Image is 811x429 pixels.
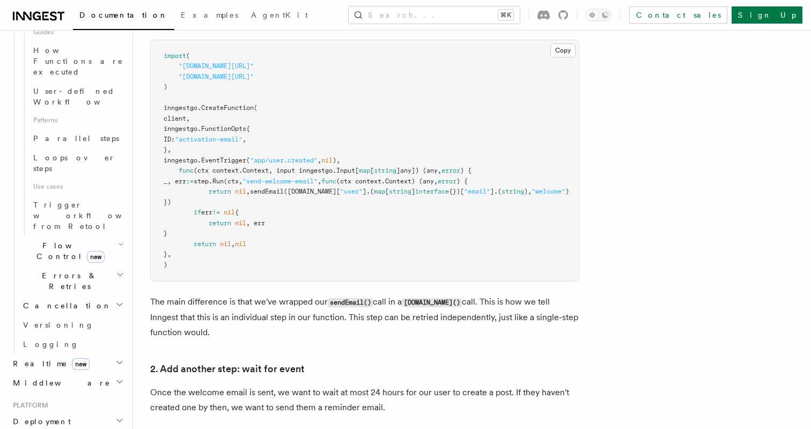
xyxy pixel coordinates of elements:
a: AgentKit [245,3,314,29]
span: string [502,188,524,195]
span: , [242,136,246,143]
span: nil [235,240,246,248]
button: Middleware [9,373,126,393]
code: sendEmail() [328,298,373,307]
span: ) [164,83,167,91]
span: "user" [340,188,363,195]
span: EventTrigger [201,157,246,164]
span: "welcome" [532,188,565,195]
span: ) [565,188,569,195]
span: "[DOMAIN_NAME][URL]" [179,62,254,70]
span: "[DOMAIN_NAME][URL]" [179,73,254,80]
span: ), [524,188,532,195]
a: Sign Up [732,6,802,24]
span: Versioning [23,321,94,329]
span: ) [164,261,167,269]
span: nil [321,157,333,164]
span: return [209,188,231,195]
a: Examples [174,3,245,29]
a: How Functions are executed [29,41,126,82]
span: error [438,177,456,185]
span: ([DOMAIN_NAME][ [284,188,340,195]
span: {})[ [449,188,464,195]
span: ( [186,52,190,60]
span: nil [235,219,246,227]
span: map [359,167,370,174]
span: ( [246,157,250,164]
span: interface [415,188,449,195]
span: Trigger workflows from Retool [33,201,151,231]
span: (ctx context.Context, input inngestgo.Input[ [194,167,359,174]
span: return [209,219,231,227]
span: ) { [460,167,471,174]
span: Use cases [29,178,126,195]
span: inngestgo. [164,157,201,164]
span: (ctx context.Context) (any, [336,177,438,185]
button: Search...⌘K [349,6,520,24]
span: How Functions are executed [33,46,123,76]
a: Parallel steps [29,129,126,148]
span: [ [385,188,389,195]
span: }) [164,198,171,206]
span: "send-welcome-email" [242,177,318,185]
span: { [235,209,239,216]
a: Logging [19,335,126,354]
span: ) { [456,177,468,185]
button: Cancellation [19,296,126,315]
span: Deployment [9,416,71,427]
span: Parallel steps [33,134,119,143]
a: User-defined Workflows [29,82,126,112]
span: Middleware [9,378,110,388]
span: if [194,209,201,216]
span: step. [194,177,212,185]
a: Loops over steps [29,148,126,178]
button: Realtimenew [9,354,126,373]
span: func [321,177,336,185]
span: , [318,177,321,185]
span: nil [224,209,235,216]
kbd: ⌘K [498,10,513,20]
span: ID: [164,136,175,143]
span: , [318,157,321,164]
span: _, err [164,177,186,185]
span: "activation-email" [175,136,242,143]
span: (ctx, [224,177,242,185]
span: }, [164,146,171,153]
span: string [374,167,396,174]
span: } [164,230,167,237]
span: Loops over steps [33,153,115,173]
span: return [194,240,216,248]
span: Platform [9,401,48,410]
a: Contact sales [629,6,727,24]
span: , [246,188,250,195]
span: inngestgo.FunctionOpts{ [164,125,250,132]
button: Copy [550,43,576,57]
span: AgentKit [251,11,308,19]
span: nil [220,240,231,248]
span: }, [164,250,171,258]
a: Versioning [19,315,126,335]
span: ), [333,157,340,164]
span: map [374,188,385,195]
span: ( [254,104,257,112]
span: inngestgo. [164,104,201,112]
span: , err [246,219,265,227]
span: func [179,167,194,174]
span: Realtime [9,358,90,369]
p: The main difference is that we've wrapped our call in a call. This is how we tell Inngest that th... [150,294,579,340]
span: string [389,188,411,195]
span: Flow Control [19,240,118,262]
span: Run [212,177,224,185]
span: new [87,251,105,263]
span: sendEmail [250,188,284,195]
span: error [441,167,460,174]
span: [ [370,167,374,174]
a: 2. Add another step: wait for event [150,361,305,376]
span: Documentation [79,11,168,19]
span: "email" [464,188,490,195]
a: Documentation [73,3,174,30]
span: != [212,209,220,216]
span: User-defined Workflows [33,87,130,106]
span: "app/user.created" [250,157,318,164]
span: ].( [490,188,502,195]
